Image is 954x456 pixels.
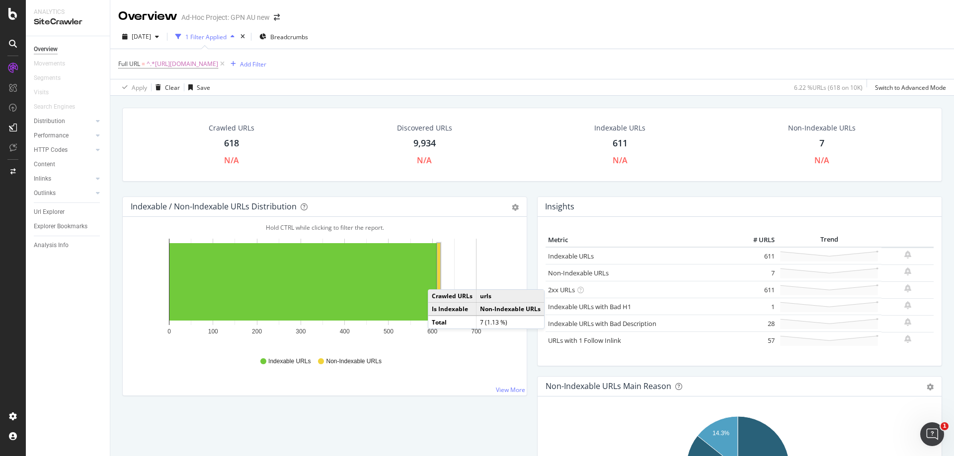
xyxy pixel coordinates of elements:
button: 1 Filter Applied [171,29,238,45]
a: Url Explorer [34,207,103,217]
text: 100 [208,328,218,335]
div: N/A [224,155,239,166]
a: Performance [34,130,93,141]
div: 6.22 % URLs ( 618 on 10K ) [794,83,863,92]
a: URLs with 1 Follow Inlink [548,336,621,345]
div: Movements [34,59,65,69]
div: Inlinks [34,174,51,184]
button: Add Filter [227,58,266,70]
td: Crawled URLs [428,290,477,303]
div: arrow-right-arrow-left [274,14,280,21]
button: Switch to Advanced Mode [871,79,946,95]
a: Search Engines [34,102,85,112]
div: Non-Indexable URLs Main Reason [546,381,671,391]
a: Indexable URLs with Bad H1 [548,302,631,311]
div: Clear [165,83,180,92]
div: gear [512,204,519,211]
a: Indexable URLs with Bad Description [548,319,656,328]
a: Content [34,159,103,170]
div: Add Filter [240,60,266,68]
a: Movements [34,59,75,69]
div: Indexable / Non-Indexable URLs Distribution [131,201,297,211]
th: # URLS [737,233,777,248]
a: HTTP Codes [34,145,93,155]
div: SiteCrawler [34,16,102,28]
div: N/A [417,155,432,166]
div: bell-plus [904,301,911,309]
span: 2025 Sep. 9th [132,32,151,41]
th: Metric [546,233,737,248]
td: 611 [737,247,777,264]
a: Segments [34,73,71,83]
div: N/A [613,155,628,166]
div: Performance [34,130,69,141]
div: 618 [224,137,239,150]
text: 200 [252,328,262,335]
div: Analysis Info [34,240,69,251]
div: HTTP Codes [34,145,68,155]
div: Overview [34,44,58,55]
div: Overview [118,8,177,25]
div: 9,934 [413,137,436,150]
div: Save [197,83,210,92]
div: N/A [814,155,829,166]
iframe: Intercom live chat [920,422,944,446]
td: 7 (1.13 %) [477,316,545,328]
div: 7 [819,137,824,150]
text: 400 [340,328,350,335]
td: 1 [737,298,777,315]
div: bell-plus [904,284,911,292]
div: Search Engines [34,102,75,112]
button: Breadcrumbs [255,29,312,45]
button: Clear [152,79,180,95]
button: Apply [118,79,147,95]
a: Overview [34,44,103,55]
a: Inlinks [34,174,93,184]
div: 1 Filter Applied [185,33,227,41]
text: 700 [471,328,481,335]
div: times [238,32,247,42]
span: Indexable URLs [268,357,311,366]
h4: Insights [545,200,574,213]
div: Analytics [34,8,102,16]
td: Is Indexable [428,302,477,316]
a: Outlinks [34,188,93,198]
div: Ad-Hoc Project: GPN AU new [181,12,270,22]
td: Total [428,316,477,328]
text: 500 [384,328,394,335]
span: Non-Indexable URLs [326,357,381,366]
div: Content [34,159,55,170]
a: Non-Indexable URLs [548,268,609,277]
text: 0 [167,328,171,335]
div: bell-plus [904,251,911,259]
a: View More [496,386,525,394]
a: Visits [34,87,59,98]
button: Save [184,79,210,95]
span: 1 [941,422,949,430]
span: = [142,60,145,68]
text: 600 [427,328,437,335]
div: Discovered URLs [397,123,452,133]
div: bell-plus [904,335,911,343]
td: 57 [737,332,777,349]
div: Outlinks [34,188,56,198]
td: Non-Indexable URLs [477,302,545,316]
text: 300 [296,328,306,335]
div: 611 [613,137,628,150]
th: Trend [777,233,881,248]
a: Distribution [34,116,93,127]
td: 7 [737,264,777,281]
a: Indexable URLs [548,252,594,261]
span: Breadcrumbs [270,33,308,41]
button: [DATE] [118,29,163,45]
div: Visits [34,87,49,98]
div: Switch to Advanced Mode [875,83,946,92]
div: Crawled URLs [209,123,254,133]
a: 2xx URLs [548,285,575,294]
svg: A chart. [131,233,515,348]
div: Distribution [34,116,65,127]
div: bell-plus [904,267,911,275]
a: Explorer Bookmarks [34,221,103,232]
td: 28 [737,315,777,332]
